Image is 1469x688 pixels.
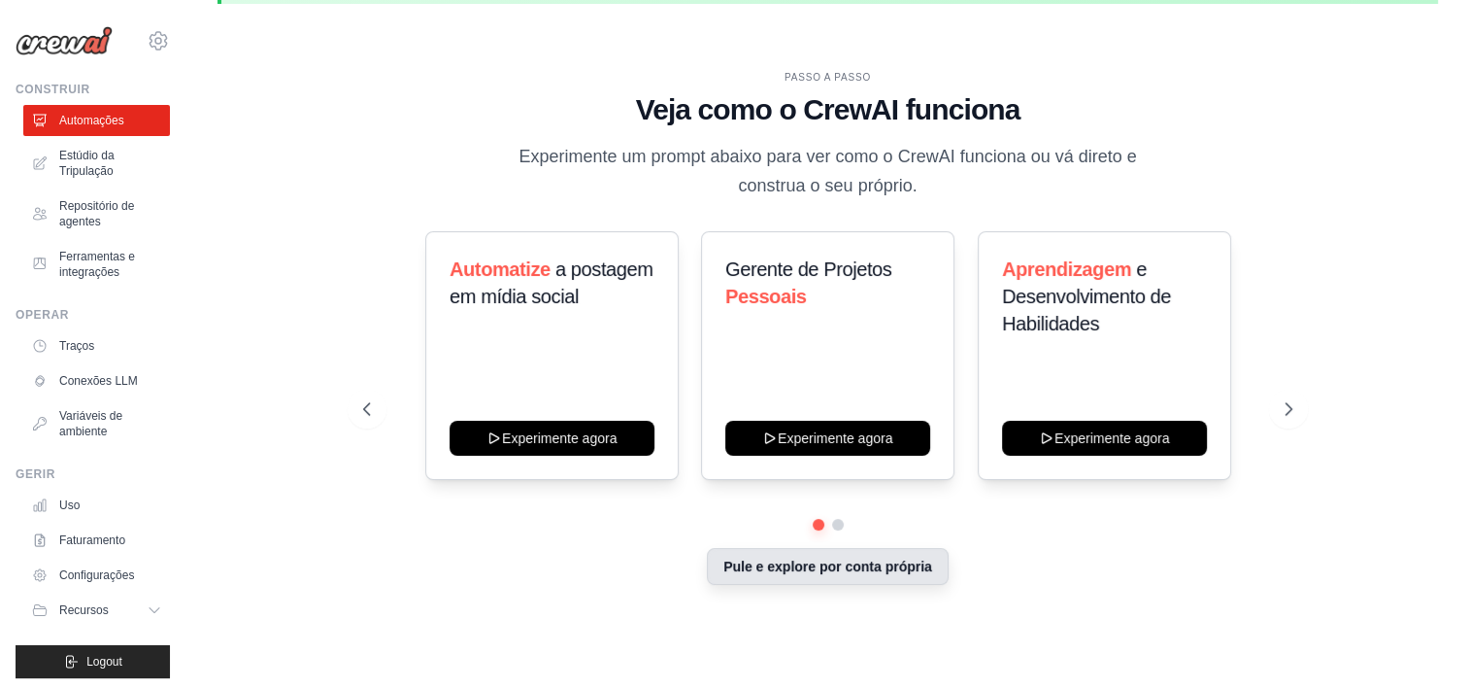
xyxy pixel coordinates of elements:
[1002,258,1131,280] span: Aprendizagem
[16,26,113,55] img: Logotipo
[707,548,949,585] button: Pule e explore por conta própria
[86,654,122,670] span: Logout
[59,568,134,583] font: Configurações
[23,490,170,521] a: Uso
[1002,421,1207,456] button: Experimente agora
[16,466,170,482] div: Gerir
[59,602,109,618] span: Recursos
[16,645,170,678] button: Logout
[1054,429,1169,448] font: Experimente agora
[16,82,170,97] div: Construir
[59,338,94,354] font: Traços
[16,307,170,323] div: Operar
[59,533,125,548] font: Faturamento
[59,198,162,229] font: Repositório de agentes
[59,373,138,389] font: Conexões LLM
[23,190,170,237] a: Repositório de agentes
[23,595,170,626] button: Recursos
[59,249,162,280] font: Ferramentas e integrações
[59,113,124,128] font: Automações
[23,400,170,447] a: Variáveis de ambiente
[725,286,807,307] span: Pessoais
[59,498,80,513] font: Uso
[502,429,617,448] font: Experimente agora
[502,143,1154,200] p: Experimente um prompt abaixo para ver como o CrewAI funciona ou vá direto e construa o seu próprio.
[23,525,170,556] a: Faturamento
[23,330,170,361] a: Traços
[59,408,162,439] font: Variáveis de ambiente
[23,105,170,136] a: Automações
[725,258,891,280] span: Gerente de Projetos
[1372,595,1469,688] div: Widget de chat
[450,421,654,456] button: Experimente agora
[778,429,892,448] font: Experimente agora
[23,140,170,187] a: Estúdio da Tripulação
[23,560,170,591] a: Configurações
[363,70,1293,85] div: PASSO A PASSO
[1372,595,1469,688] iframe: Chat Widget
[725,421,930,456] button: Experimente agora
[23,241,170,288] a: Ferramentas e integrações
[450,258,652,307] span: a postagem em mídia social
[59,148,162,179] font: Estúdio da Tripulação
[1002,258,1171,334] span: e Desenvolvimento de Habilidades
[450,258,551,280] span: Automatize
[363,92,1293,127] h1: Veja como o CrewAI funciona
[23,365,170,396] a: Conexões LLM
